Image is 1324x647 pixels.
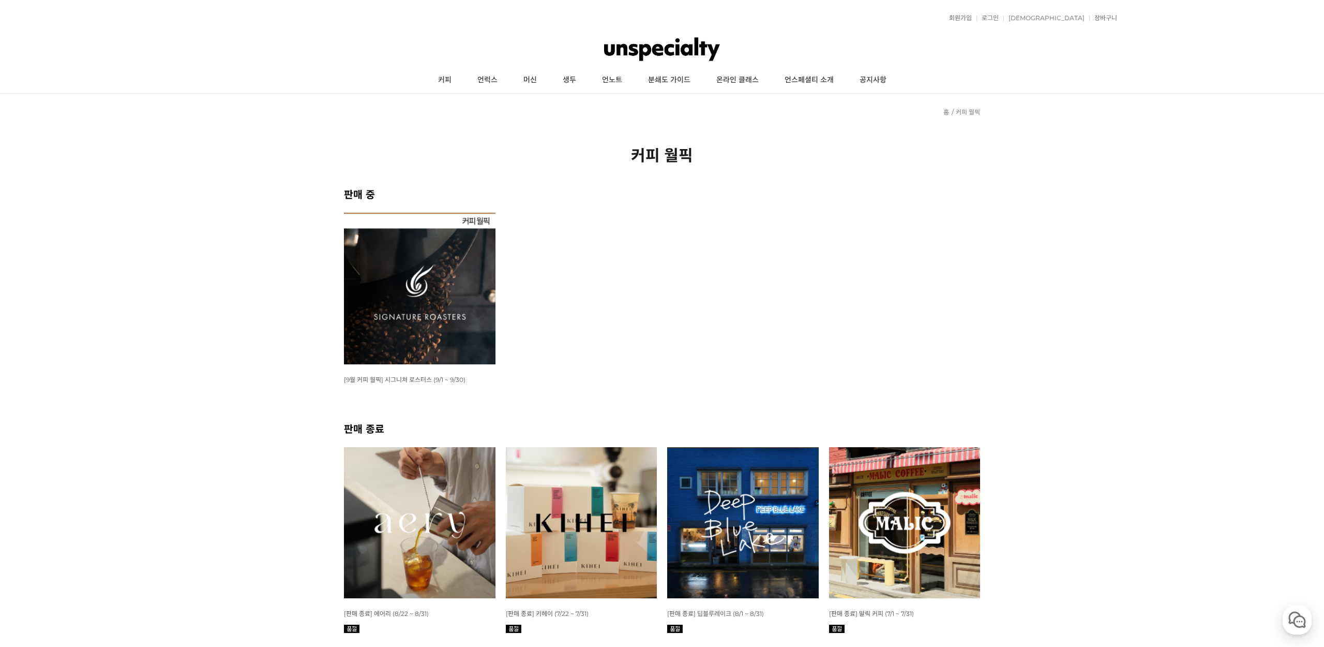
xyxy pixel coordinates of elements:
[344,213,495,364] img: [9월 커피 월픽] 시그니쳐 로스터스 (9/1 ~ 9/30)
[344,447,495,599] img: 8월 커피 스몰 월픽 에어리
[703,67,772,93] a: 온라인 클래스
[1003,15,1085,21] a: [DEMOGRAPHIC_DATA]
[344,609,429,617] a: [판매 종료] 에어리 (8/22 ~ 8/31)
[344,421,980,436] h2: 판매 종료
[550,67,589,93] a: 생두
[829,609,914,617] a: [판매 종료] 말릭 커피 (7/1 ~ 7/31)
[425,67,464,93] a: 커피
[976,15,999,21] a: 로그인
[772,67,847,93] a: 언스페셜티 소개
[506,625,521,633] img: 품절
[344,375,465,384] a: [9월 커피 월픽] 시그니쳐 로스터스 (9/1 ~ 9/30)
[604,34,720,65] img: 언스페셜티 몰
[829,625,845,633] img: 품절
[589,67,635,93] a: 언노트
[344,186,980,201] h2: 판매 중
[344,143,980,166] h2: 커피 월픽
[944,15,972,21] a: 회원가입
[943,108,949,116] a: 홈
[506,447,657,599] img: 7월 커피 스몰 월픽 키헤이
[1089,15,1117,21] a: 장바구니
[635,67,703,93] a: 분쇄도 가이드
[464,67,510,93] a: 언럭스
[956,108,980,116] a: 커피 월픽
[667,625,683,633] img: 품절
[667,447,819,599] img: 8월 커피 월픽 딥블루레이크
[344,625,359,633] img: 품절
[510,67,550,93] a: 머신
[667,609,764,617] a: [판매 종료] 딥블루레이크 (8/1 ~ 8/31)
[506,609,589,617] a: [판매 종료] 키헤이 (7/22 ~ 7/31)
[847,67,899,93] a: 공지사항
[829,447,981,599] img: 7월 커피 월픽 말릭커피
